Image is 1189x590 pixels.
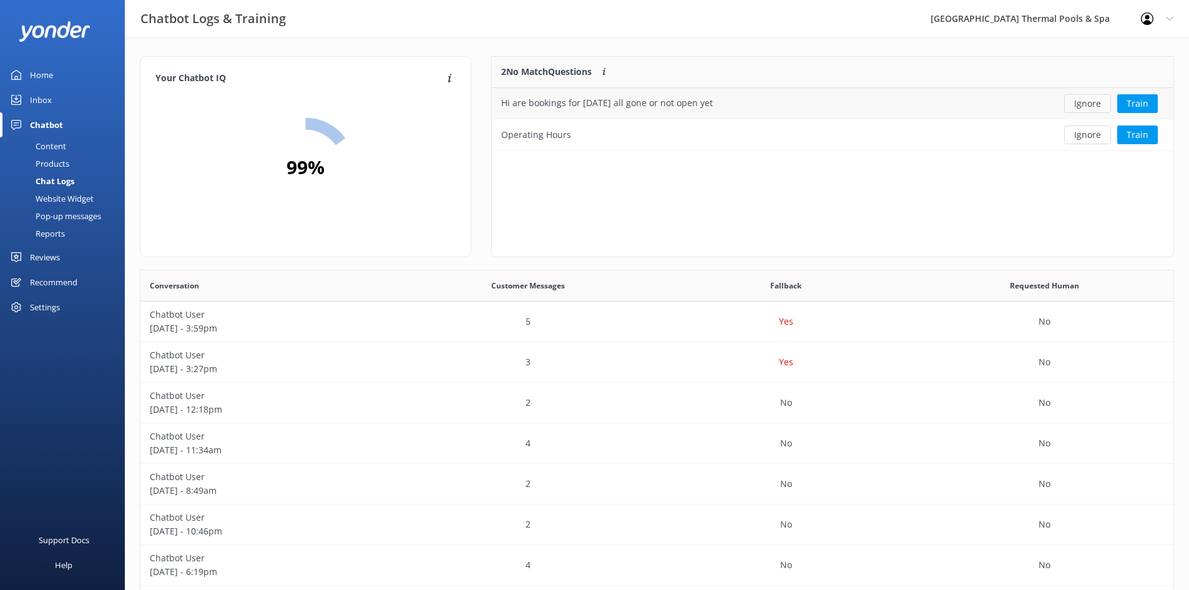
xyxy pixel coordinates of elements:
p: No [1039,558,1050,572]
div: grid [492,88,1173,150]
a: Products [7,155,125,172]
button: Train [1117,94,1158,113]
div: Operating Hours [501,128,571,142]
div: Recommend [30,270,77,295]
div: Home [30,62,53,87]
p: [DATE] - 11:34am [150,443,389,457]
p: No [1039,355,1050,369]
p: 3 [526,355,531,369]
div: row [492,88,1173,119]
p: Chatbot User [150,389,389,403]
div: Help [55,553,72,578]
p: 5 [526,315,531,328]
p: 2 [526,477,531,491]
p: [DATE] - 8:49am [150,484,389,498]
div: Pop-up messages [7,207,101,225]
p: 4 [526,436,531,450]
p: No [780,518,792,531]
div: row [140,464,1173,504]
a: Content [7,137,125,155]
h4: Your Chatbot IQ [155,72,444,86]
a: Website Widget [7,190,125,207]
div: Reviews [30,245,60,270]
div: row [492,119,1173,150]
p: No [780,396,792,410]
p: 2 [526,396,531,410]
div: row [140,342,1173,383]
p: 2 [526,518,531,531]
p: 2 No Match Questions [501,65,592,79]
div: Products [7,155,69,172]
div: Settings [30,295,60,320]
div: row [140,383,1173,423]
div: row [140,504,1173,545]
p: [DATE] - 3:59pm [150,322,389,335]
span: Customer Messages [491,280,565,292]
p: No [1039,477,1050,491]
p: Chatbot User [150,470,389,484]
button: Train [1117,125,1158,144]
span: Requested Human [1010,280,1079,292]
p: Chatbot User [150,430,389,443]
p: No [780,477,792,491]
p: No [1039,396,1050,410]
p: Chatbot User [150,308,389,322]
p: No [780,558,792,572]
p: 4 [526,558,531,572]
img: yonder-white-logo.png [19,21,91,42]
p: No [1039,315,1050,328]
p: Chatbot User [150,348,389,362]
div: Content [7,137,66,155]
a: Reports [7,225,125,242]
span: Fallback [770,280,801,292]
p: [DATE] - 3:27pm [150,362,389,376]
span: Conversation [150,280,199,292]
p: Yes [779,315,793,328]
button: Ignore [1064,94,1111,113]
div: row [140,302,1173,342]
div: row [140,545,1173,586]
p: Chatbot User [150,551,389,565]
p: [DATE] - 6:19pm [150,565,389,579]
div: Chatbot [30,112,63,137]
p: Chatbot User [150,511,389,524]
p: No [1039,518,1050,531]
div: Hi are bookings for [DATE] all gone or not open yet [501,96,713,110]
a: Pop-up messages [7,207,125,225]
div: row [140,423,1173,464]
p: No [1039,436,1050,450]
div: Chat Logs [7,172,74,190]
div: Website Widget [7,190,94,207]
p: [DATE] - 10:46pm [150,524,389,538]
div: Reports [7,225,65,242]
h2: 99 % [286,152,325,182]
h3: Chatbot Logs & Training [140,9,286,29]
p: [DATE] - 12:18pm [150,403,389,416]
div: Inbox [30,87,52,112]
div: Support Docs [39,528,89,553]
a: Chat Logs [7,172,125,190]
button: Ignore [1064,125,1111,144]
p: No [780,436,792,450]
p: Yes [779,355,793,369]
